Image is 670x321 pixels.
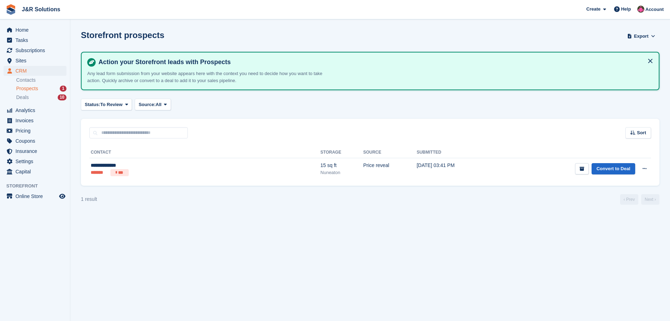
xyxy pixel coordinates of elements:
span: Deals [16,94,29,101]
span: Storefront [6,183,70,190]
a: Deals 10 [16,94,66,101]
span: Settings [15,156,58,166]
span: Export [634,33,649,40]
span: Capital [15,167,58,177]
span: Status: [85,101,100,108]
th: Storage [320,147,363,158]
span: All [156,101,162,108]
a: J&R Solutions [19,4,63,15]
div: 10 [58,94,66,100]
a: Previous [620,194,638,205]
span: Help [621,6,631,13]
div: 15 sq ft [320,162,363,169]
span: Source: [139,101,155,108]
img: stora-icon-8386f47178a22dfd0bd8f6a31ec36ba5ce8667c1dd55bd0f319d3a0aa187defe.svg [6,4,16,15]
span: CRM [15,66,58,76]
a: menu [4,25,66,35]
a: menu [4,191,66,201]
span: Prospects [16,85,38,92]
span: Pricing [15,126,58,136]
h4: Action your Storefront leads with Prospects [96,58,653,66]
h1: Storefront prospects [81,30,164,40]
span: Subscriptions [15,45,58,55]
td: [DATE] 03:41 PM [417,158,495,180]
span: Home [15,25,58,35]
span: Create [586,6,600,13]
a: menu [4,45,66,55]
a: menu [4,156,66,166]
span: To Review [100,101,122,108]
p: Any lead form submission from your website appears here with the context you need to decide how y... [87,70,333,84]
th: Submitted [417,147,495,158]
button: Status: To Review [81,99,132,110]
a: menu [4,66,66,76]
span: Online Store [15,191,58,201]
span: Sites [15,56,58,66]
a: Contacts [16,77,66,84]
span: Invoices [15,116,58,125]
a: menu [4,146,66,156]
span: Tasks [15,35,58,45]
a: Next [641,194,659,205]
span: Analytics [15,105,58,115]
a: Convert to Deal [592,163,635,175]
span: Account [645,6,664,13]
nav: Page [619,194,661,205]
div: Nuneaton [320,169,363,176]
img: Julie Morgan [637,6,644,13]
th: Contact [89,147,320,158]
a: menu [4,167,66,177]
button: Source: All [135,99,171,110]
span: Insurance [15,146,58,156]
span: Coupons [15,136,58,146]
a: menu [4,126,66,136]
a: menu [4,105,66,115]
a: menu [4,136,66,146]
a: Preview store [58,192,66,200]
a: menu [4,35,66,45]
a: Prospects 1 [16,85,66,92]
td: Price reveal [363,158,417,180]
span: Sort [637,129,646,136]
th: Source [363,147,417,158]
button: Export [626,30,657,42]
a: menu [4,116,66,125]
div: 1 [60,86,66,92]
a: menu [4,56,66,66]
div: 1 result [81,196,97,203]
